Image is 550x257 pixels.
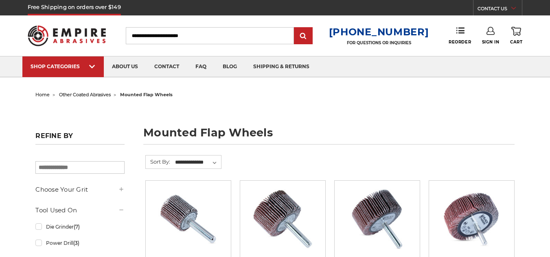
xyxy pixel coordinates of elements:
img: 1-1/2” x 1” x 1/4” Mounted Flap Wheel - 5 Pack [250,186,315,251]
span: Sign In [482,39,500,45]
p: FOR QUESTIONS OR INQUIRIES [329,40,429,45]
a: blog [215,56,245,77]
h1: mounted flap wheels [143,127,515,145]
a: Die Grinder(7) [35,220,124,234]
h5: Choose Your Grit [35,185,124,194]
a: other coated abrasives [59,92,111,97]
div: SHOP CATEGORIES [31,63,96,69]
select: Sort By: [174,156,221,168]
a: about us [104,56,146,77]
a: [PHONE_NUMBER] [329,26,429,38]
label: Sort By: [146,155,170,168]
a: contact [146,56,187,77]
img: Empire Abrasives [28,20,106,51]
a: Power Drill(3) [35,236,124,250]
h5: Refine by [35,132,124,145]
span: Reorder [449,39,471,45]
span: Cart [510,39,522,45]
img: 2” x 1” x 1/4” Mounted Flap Wheel - 5 Pack [344,186,410,251]
span: mounted flap wheels [120,92,173,97]
a: Cart [510,27,522,45]
a: faq [187,56,215,77]
a: shipping & returns [245,56,318,77]
input: Submit [295,28,311,44]
a: CONTACT US [478,4,522,15]
img: 1” x 1” x 1/4” Mounted Flap Wheel - 5 Pack [156,186,221,251]
img: Mounted flap wheel with 1/4" Shank [439,186,504,251]
span: (3) [73,240,79,246]
h5: Tool Used On [35,205,124,215]
a: home [35,92,50,97]
a: Reorder [449,27,471,44]
span: (7) [74,224,80,230]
